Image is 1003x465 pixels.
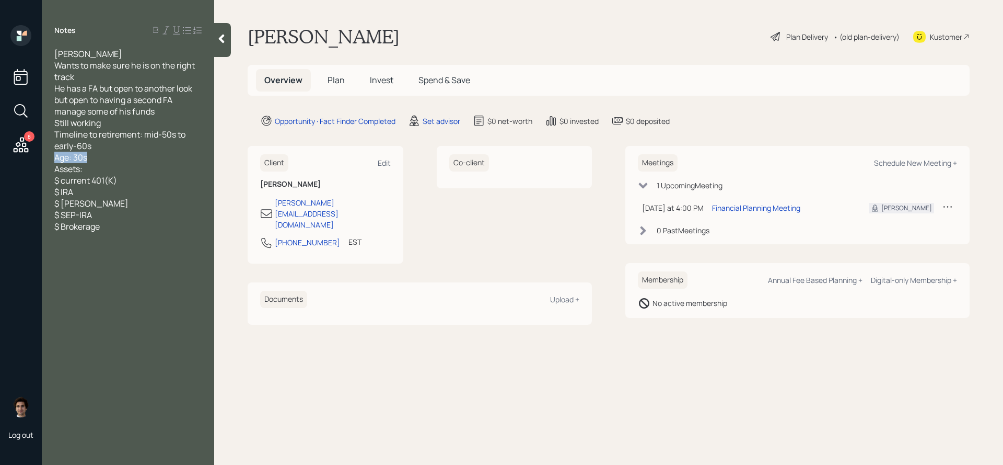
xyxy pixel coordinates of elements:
h6: Co-client [449,154,489,172]
h6: Client [260,154,288,172]
div: 0 Past Meeting s [657,225,709,236]
span: Plan [328,74,345,86]
div: Edit [378,158,391,168]
img: harrison-schaefer-headshot-2.png [10,396,31,417]
div: Plan Delivery [786,31,828,42]
h1: [PERSON_NAME] [248,25,400,48]
div: Upload + [550,294,579,304]
div: EST [348,236,361,247]
span: Invest [370,74,393,86]
h6: Documents [260,291,307,308]
div: [PHONE_NUMBER] [275,237,340,248]
label: Notes [54,25,76,36]
div: 1 Upcoming Meeting [657,180,722,191]
div: Digital-only Membership + [871,275,957,285]
div: No active membership [652,298,727,309]
div: $0 net-worth [487,116,532,127]
h6: Meetings [638,154,678,172]
div: Set advisor [423,116,460,127]
span: Overview [264,74,302,86]
div: Schedule New Meeting + [874,158,957,168]
div: Kustomer [930,31,962,42]
div: Financial Planning Meeting [712,202,800,213]
div: Opportunity · Fact Finder Completed [275,116,395,127]
span: [PERSON_NAME] Wants to make sure he is on the right track He has a FA but open to another look bu... [54,48,196,232]
div: $0 invested [559,116,599,127]
div: [PERSON_NAME] [881,203,932,213]
div: [DATE] at 4:00 PM [642,202,704,213]
h6: Membership [638,271,687,289]
h6: [PERSON_NAME] [260,180,391,189]
div: Log out [8,430,33,440]
span: Spend & Save [418,74,470,86]
div: • (old plan-delivery) [833,31,900,42]
div: $0 deposited [626,116,670,127]
div: Annual Fee Based Planning + [768,275,862,285]
div: 8 [24,131,34,142]
div: [PERSON_NAME][EMAIL_ADDRESS][DOMAIN_NAME] [275,197,391,230]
